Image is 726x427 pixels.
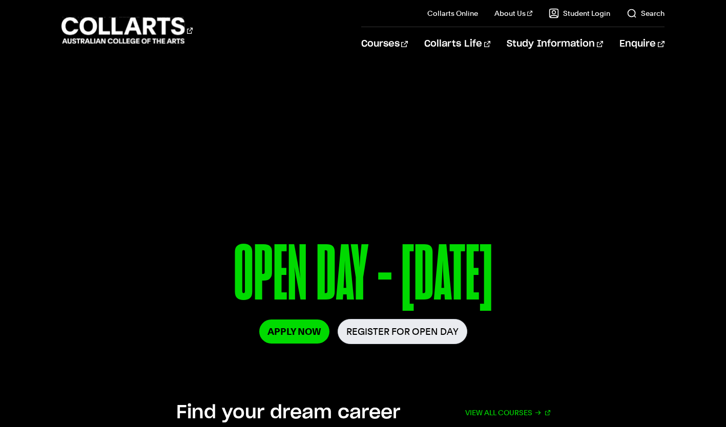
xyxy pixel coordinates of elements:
[507,27,603,61] a: Study Information
[494,8,532,18] a: About Us
[465,401,550,424] a: View all courses
[176,401,400,424] h2: Find your dream career
[338,319,467,344] a: Register for Open Day
[619,27,664,61] a: Enquire
[61,234,664,319] p: OPEN DAY - [DATE]
[627,8,665,18] a: Search
[361,27,408,61] a: Courses
[424,27,490,61] a: Collarts Life
[427,8,478,18] a: Collarts Online
[549,8,610,18] a: Student Login
[259,319,329,344] a: Apply Now
[61,16,193,45] div: Go to homepage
